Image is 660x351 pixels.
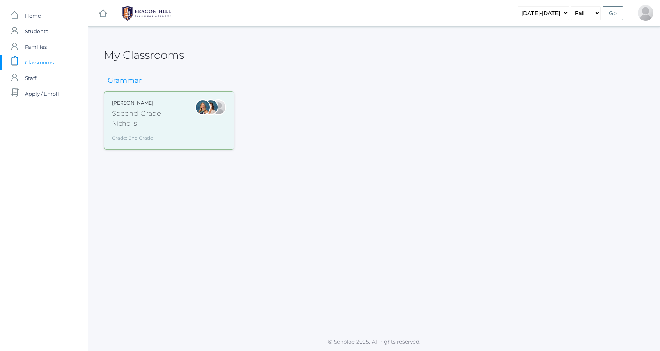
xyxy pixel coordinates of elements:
span: Students [25,23,48,39]
div: Second Grade [112,108,161,119]
div: Sarah Armstrong [211,99,226,115]
div: [PERSON_NAME] [112,99,161,106]
div: Nicholls [112,119,161,128]
span: Staff [25,70,36,86]
div: Cari Burke [203,99,218,115]
p: © Scholae 2025. All rights reserved. [88,338,660,346]
span: Classrooms [25,55,54,70]
span: Apply / Enroll [25,86,59,101]
h3: Grammar [104,77,145,85]
div: Grace Sun [638,5,653,21]
h2: My Classrooms [104,49,184,61]
span: Families [25,39,47,55]
input: Go [603,6,623,20]
span: Home [25,8,41,23]
img: 1_BHCALogos-05.png [117,4,176,23]
div: Courtney Nicholls [195,99,211,115]
div: Grade: 2nd Grade [112,131,161,142]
